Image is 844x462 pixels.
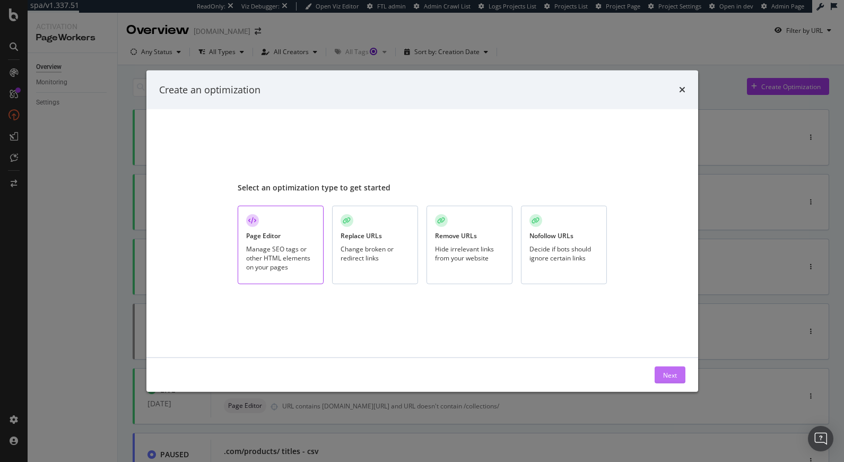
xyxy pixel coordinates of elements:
div: Nofollow URLs [529,231,573,240]
div: Page Editor [246,231,281,240]
div: Next [663,370,677,379]
div: times [679,83,685,97]
div: Decide if bots should ignore certain links [529,245,598,263]
div: Select an optimization type to get started [238,182,607,193]
div: Replace URLs [341,231,382,240]
div: Remove URLs [435,231,477,240]
div: Hide irrelevant links from your website [435,245,504,263]
div: Change broken or redirect links [341,245,410,263]
div: Create an optimization [159,83,260,97]
div: Manage SEO tags or other HTML elements on your pages [246,245,315,272]
button: Next [655,367,685,383]
div: modal [146,70,698,392]
div: Open Intercom Messenger [808,426,833,451]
